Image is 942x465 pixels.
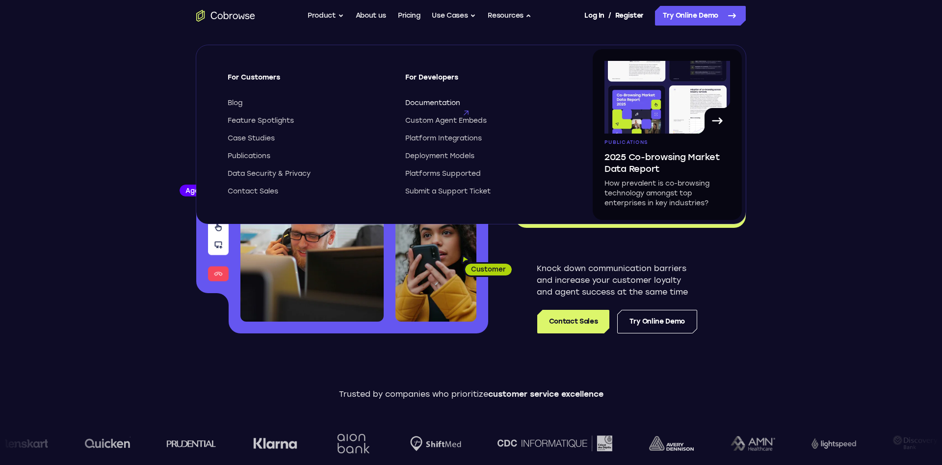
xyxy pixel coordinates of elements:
p: How prevalent is co-browsing technology amongst top enterprises in key industries? [604,179,730,208]
span: Blog [228,98,242,108]
a: Case Studies [228,134,388,143]
img: CDC Informatique [497,436,612,451]
span: / [608,10,611,22]
img: A page from the browsing market ebook [604,61,730,134]
a: Deployment Models [405,151,565,161]
a: Platforms Supported [405,169,565,179]
a: Log In [584,6,604,26]
span: Custom Agent Embeds [405,116,487,126]
a: Contact Sales [537,310,609,333]
img: A customer support agent talking on the phone [240,146,384,322]
span: For Developers [405,73,565,90]
a: Try Online Demo [655,6,746,26]
span: Case Studies [228,134,275,143]
span: Publications [604,139,648,145]
a: Data Security & Privacy [228,169,388,179]
img: avery-dennison [649,436,693,451]
span: Data Security & Privacy [228,169,311,179]
span: Deployment Models [405,151,474,161]
a: About us [356,6,386,26]
p: Knock down communication barriers and increase your customer loyalty and agent success at the sam... [537,263,697,298]
img: A customer holding their phone [395,205,476,322]
a: Pricing [398,6,420,26]
span: For Customers [228,73,388,90]
span: Platforms Supported [405,169,481,179]
img: AMN Healthcare [730,436,774,451]
span: Platform Integrations [405,134,482,143]
a: Go to the home page [196,10,255,22]
a: Custom Agent Embeds [405,116,565,126]
a: Platform Integrations [405,134,565,143]
img: Shiftmed [410,436,461,451]
span: Submit a Support Ticket [405,187,491,196]
img: prudential [166,439,216,447]
span: Feature Spotlights [228,116,294,126]
button: Resources [488,6,532,26]
span: Publications [228,151,270,161]
span: Contact Sales [228,187,278,196]
a: Contact Sales [228,187,388,196]
img: Aion Bank [333,424,373,464]
span: Documentation [405,98,460,108]
span: customer service excellence [488,389,603,399]
img: Lightspeed [811,438,856,448]
a: Publications [228,151,388,161]
a: Blog [228,98,388,108]
button: Use Cases [432,6,476,26]
button: Product [308,6,344,26]
span: 2025 Co-browsing Market Data Report [604,151,730,175]
a: Submit a Support Ticket [405,187,565,196]
a: Register [615,6,644,26]
a: Feature Spotlights [228,116,388,126]
a: Try Online Demo [617,310,697,333]
img: Klarna [253,438,297,449]
a: Documentation [405,98,565,108]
